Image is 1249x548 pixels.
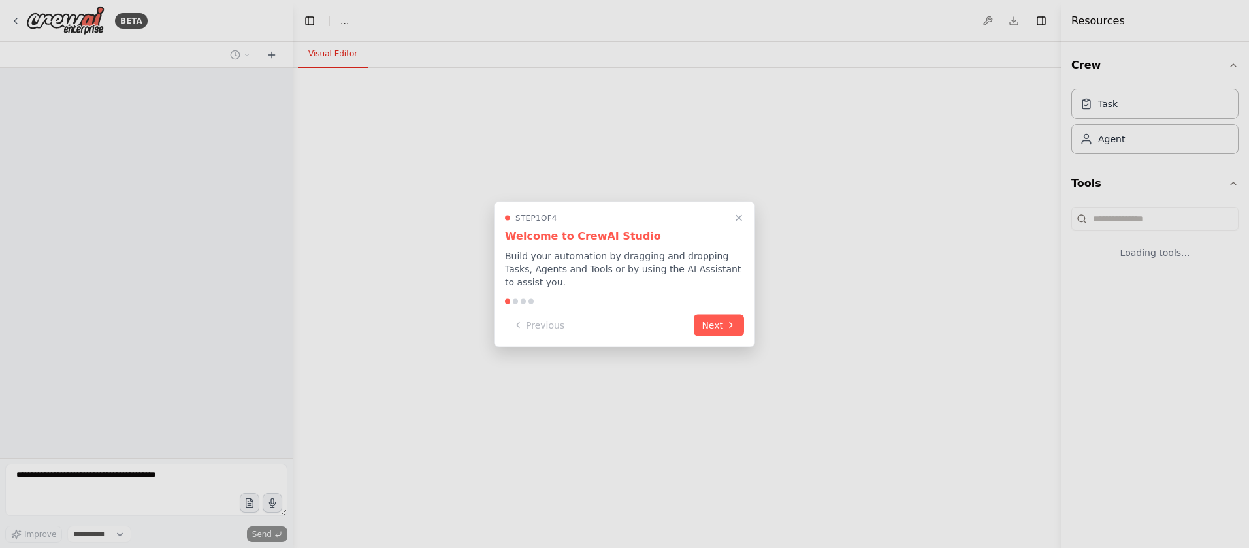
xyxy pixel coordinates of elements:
[505,314,572,336] button: Previous
[515,212,557,223] span: Step 1 of 4
[505,228,744,244] h3: Welcome to CrewAI Studio
[694,314,744,336] button: Next
[505,249,744,288] p: Build your automation by dragging and dropping Tasks, Agents and Tools or by using the AI Assista...
[300,12,319,30] button: Hide left sidebar
[731,210,747,225] button: Close walkthrough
